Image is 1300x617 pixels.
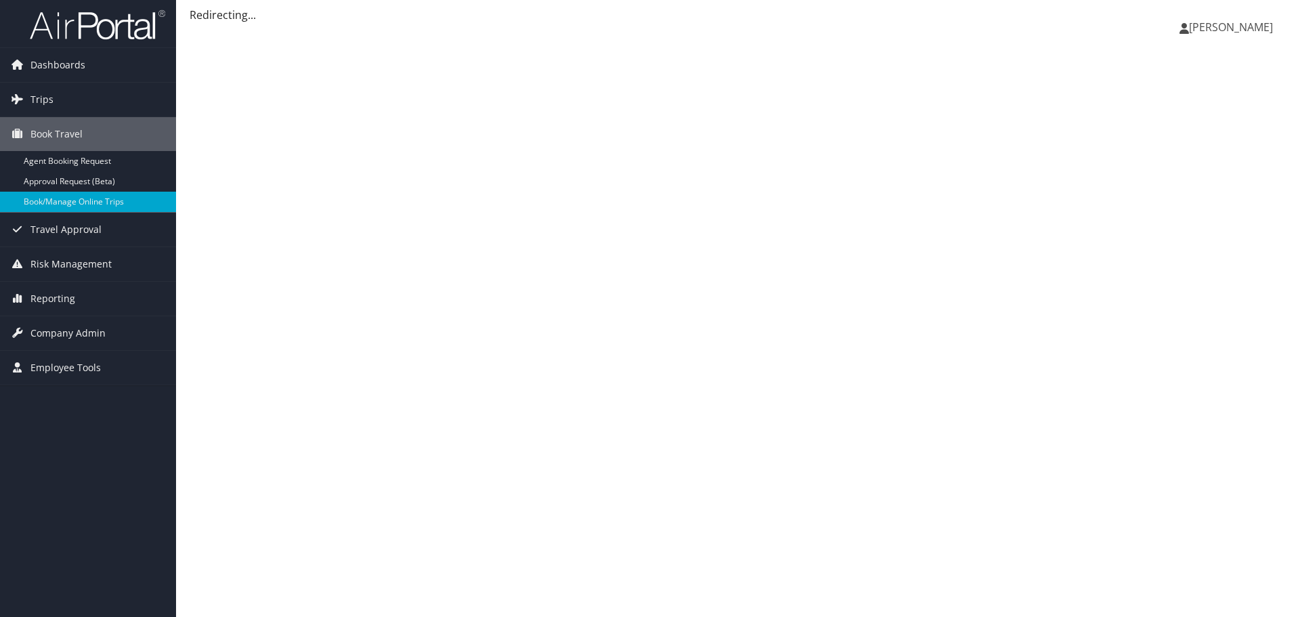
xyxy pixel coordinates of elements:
[1189,20,1273,35] span: [PERSON_NAME]
[30,316,106,350] span: Company Admin
[1179,7,1286,47] a: [PERSON_NAME]
[30,48,85,82] span: Dashboards
[30,83,53,116] span: Trips
[30,9,165,41] img: airportal-logo.png
[30,213,102,247] span: Travel Approval
[30,247,112,281] span: Risk Management
[30,117,83,151] span: Book Travel
[190,7,1286,23] div: Redirecting...
[30,351,101,385] span: Employee Tools
[30,282,75,316] span: Reporting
